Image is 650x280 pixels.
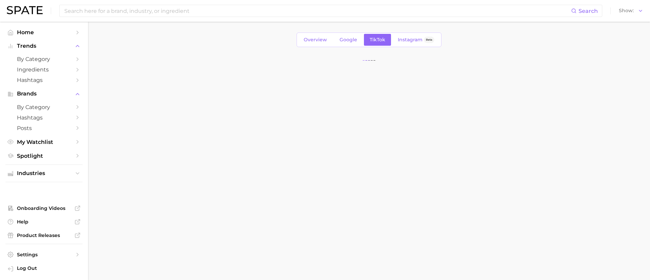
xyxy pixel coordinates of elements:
img: SPATE [7,6,43,14]
span: Ingredients [17,66,71,73]
span: Trends [17,43,71,49]
a: by Category [5,54,83,64]
a: Home [5,27,83,38]
a: TikTok [364,34,391,46]
a: Hashtags [5,75,83,85]
button: Show [617,6,645,15]
span: Show [619,9,634,13]
span: Brands [17,91,71,97]
a: Help [5,217,83,227]
span: Spotlight [17,153,71,159]
span: Help [17,219,71,225]
a: Log out. Currently logged in with e-mail michelle.ng@mavbeautybrands.com. [5,263,83,275]
a: Spotlight [5,151,83,161]
a: Google [334,34,363,46]
a: InstagramBeta [392,34,440,46]
a: Ingredients [5,64,83,75]
a: My Watchlist [5,137,83,147]
span: Overview [304,37,327,43]
input: Search here for a brand, industry, or ingredient [64,5,571,17]
a: Overview [298,34,333,46]
a: Settings [5,250,83,260]
span: Industries [17,170,71,176]
a: Onboarding Videos [5,203,83,213]
span: by Category [17,56,71,62]
span: Log Out [17,265,77,271]
a: Hashtags [5,112,83,123]
button: Brands [5,89,83,99]
span: Instagram [398,37,422,43]
span: Home [17,29,71,36]
span: Hashtags [17,77,71,83]
span: Beta [426,37,432,43]
span: My Watchlist [17,139,71,145]
span: TikTok [370,37,385,43]
span: Search [579,8,598,14]
a: Posts [5,123,83,133]
a: Product Releases [5,230,83,240]
a: by Category [5,102,83,112]
button: Trends [5,41,83,51]
span: Onboarding Videos [17,205,71,211]
button: Industries [5,168,83,178]
span: by Category [17,104,71,110]
span: Settings [17,252,71,258]
span: Product Releases [17,232,71,238]
span: Hashtags [17,114,71,121]
span: Google [340,37,357,43]
span: Posts [17,125,71,131]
